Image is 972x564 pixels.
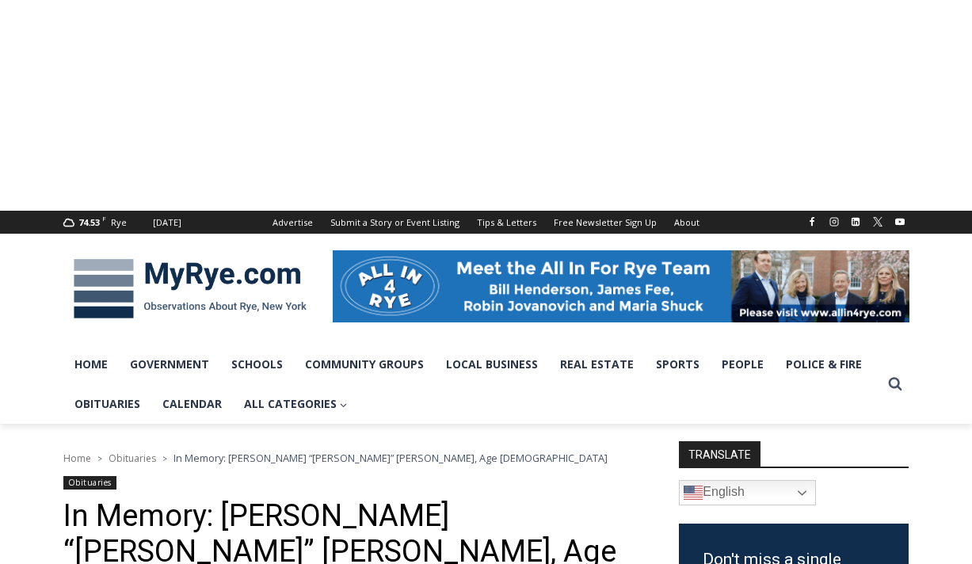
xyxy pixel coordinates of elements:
[868,212,887,231] a: X
[711,345,775,384] a: People
[679,441,760,467] strong: TRANSLATE
[63,248,317,330] img: MyRye.com
[162,453,167,464] span: >
[881,370,909,398] button: View Search Form
[294,345,435,384] a: Community Groups
[264,211,322,234] a: Advertise
[468,211,545,234] a: Tips & Letters
[233,384,359,424] a: All Categories
[244,395,348,413] span: All Categories
[111,215,127,230] div: Rye
[333,250,909,322] img: All in for Rye
[63,345,881,425] nav: Primary Navigation
[63,384,151,424] a: Obituaries
[549,345,645,384] a: Real Estate
[97,453,102,464] span: >
[109,452,156,465] a: Obituaries
[102,214,106,223] span: F
[78,216,100,228] span: 74.53
[684,483,703,502] img: en
[119,345,220,384] a: Government
[645,345,711,384] a: Sports
[679,480,816,505] a: English
[846,212,865,231] a: Linkedin
[220,345,294,384] a: Schools
[435,345,549,384] a: Local Business
[665,211,708,234] a: About
[153,215,181,230] div: [DATE]
[264,211,708,234] nav: Secondary Navigation
[890,212,909,231] a: YouTube
[802,212,821,231] a: Facebook
[173,451,608,465] span: In Memory: [PERSON_NAME] “[PERSON_NAME]” [PERSON_NAME], Age [DEMOGRAPHIC_DATA]
[545,211,665,234] a: Free Newsletter Sign Up
[775,345,873,384] a: Police & Fire
[322,211,468,234] a: Submit a Story or Event Listing
[63,345,119,384] a: Home
[63,452,91,465] a: Home
[63,476,116,490] a: Obituaries
[151,384,233,424] a: Calendar
[825,212,844,231] a: Instagram
[63,450,638,466] nav: Breadcrumbs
